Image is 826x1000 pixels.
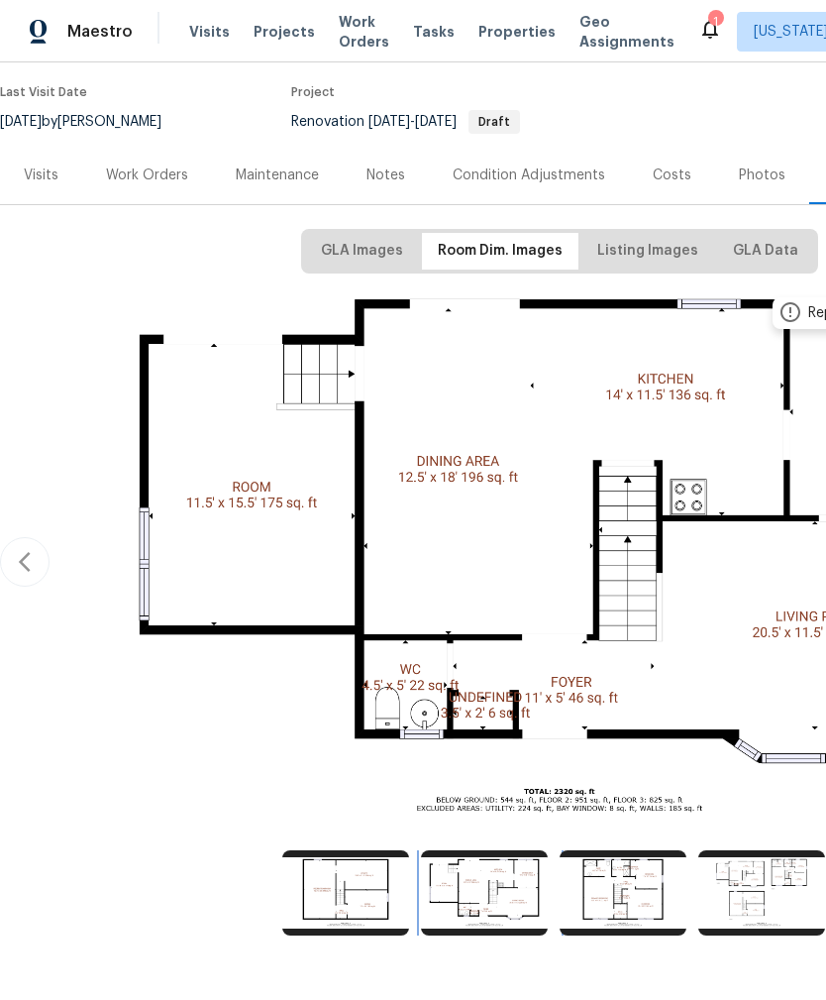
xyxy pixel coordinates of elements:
[366,166,405,185] div: Notes
[708,12,722,32] div: 1
[579,12,674,52] span: Geo Assignments
[368,115,457,129] span: -
[67,22,133,42] span: Maestro
[560,850,686,936] img: https://cabinet-assets.s3.amazonaws.com/production/storage/c6a43b49-32c5-4315-8b05-a51ef6749261.p...
[368,115,410,129] span: [DATE]
[282,850,409,936] img: https://cabinet-assets.s3.amazonaws.com/production/storage/11fc3562-edd7-4066-b13d-9c5da63244a5.p...
[421,850,548,936] img: https://cabinet-assets.s3.amazonaws.com/production/storage/c40ee219-5146-4600-9839-8e69c30f3737.p...
[189,22,230,42] span: Visits
[470,116,518,128] span: Draft
[438,239,563,264] span: Room Dim. Images
[597,239,698,264] span: Listing Images
[478,22,556,42] span: Properties
[236,166,319,185] div: Maintenance
[291,86,335,98] span: Project
[415,115,457,129] span: [DATE]
[422,233,578,270] button: Room Dim. Images
[739,166,785,185] div: Photos
[254,22,315,42] span: Projects
[733,239,798,264] span: GLA Data
[453,166,605,185] div: Condition Adjustments
[24,166,58,185] div: Visits
[339,12,389,52] span: Work Orders
[106,166,188,185] div: Work Orders
[581,233,714,270] button: Listing Images
[717,233,814,270] button: GLA Data
[291,115,520,129] span: Renovation
[413,25,455,39] span: Tasks
[698,850,825,936] img: https://cabinet-assets.s3.amazonaws.com/production/storage/727d4a74-ebad-4f2c-8d47-018d0bad7cc0.p...
[653,166,691,185] div: Costs
[305,233,419,270] button: GLA Images
[321,239,403,264] span: GLA Images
